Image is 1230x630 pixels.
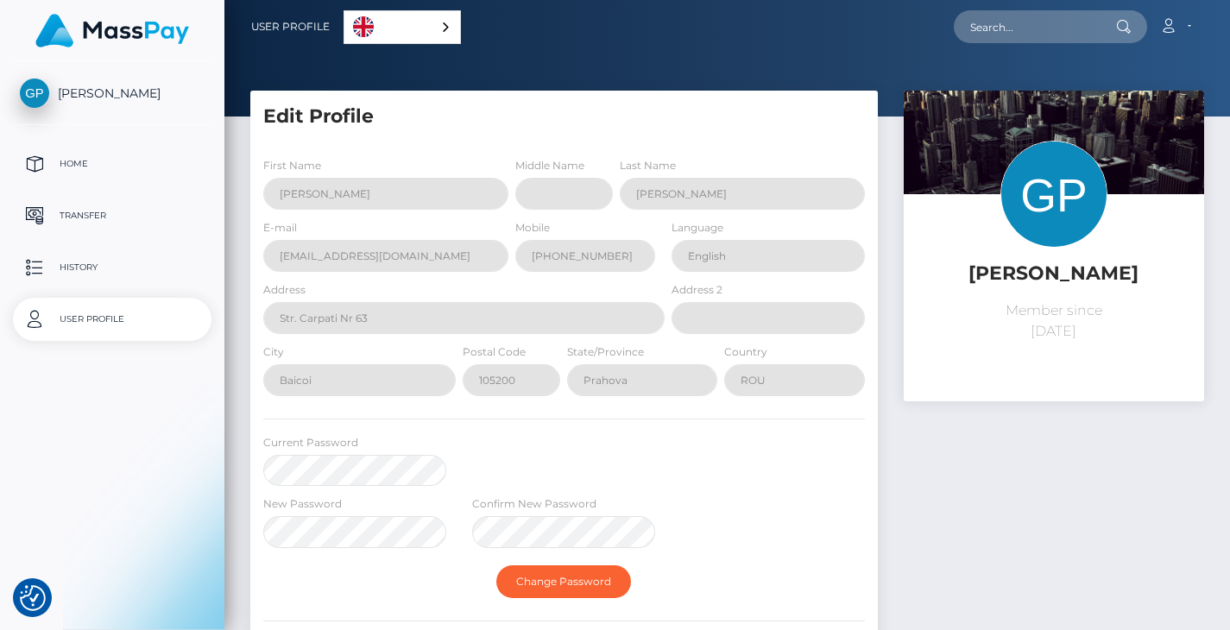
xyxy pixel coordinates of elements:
label: City [263,344,284,360]
img: Revisit consent button [20,585,46,611]
p: History [20,255,205,280]
label: E-mail [263,220,297,236]
h5: [PERSON_NAME] [917,261,1191,287]
a: User Profile [251,9,330,45]
label: Current Password [263,435,358,450]
div: Language [344,10,461,44]
label: Postal Code [463,344,526,360]
img: ... [904,91,1204,291]
button: Change Password [496,565,631,598]
a: English [344,11,460,43]
label: Mobile [515,220,550,236]
a: Transfer [13,194,211,237]
aside: Language selected: English [344,10,461,44]
label: Country [724,344,767,360]
button: Consent Preferences [20,585,46,611]
p: Home [20,151,205,177]
a: Home [13,142,211,186]
label: Address [263,282,306,298]
a: History [13,246,211,289]
img: MassPay [35,14,189,47]
span: [PERSON_NAME] [13,85,211,101]
h5: Edit Profile [263,104,865,130]
p: Transfer [20,203,205,229]
label: Address 2 [672,282,722,298]
label: New Password [263,496,342,512]
label: Language [672,220,723,236]
p: User Profile [20,306,205,332]
label: State/Province [567,344,644,360]
p: Member since [DATE] [917,300,1191,342]
label: Middle Name [515,158,584,173]
label: First Name [263,158,321,173]
label: Last Name [620,158,676,173]
input: Search... [954,10,1116,43]
a: User Profile [13,298,211,341]
label: Confirm New Password [472,496,596,512]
